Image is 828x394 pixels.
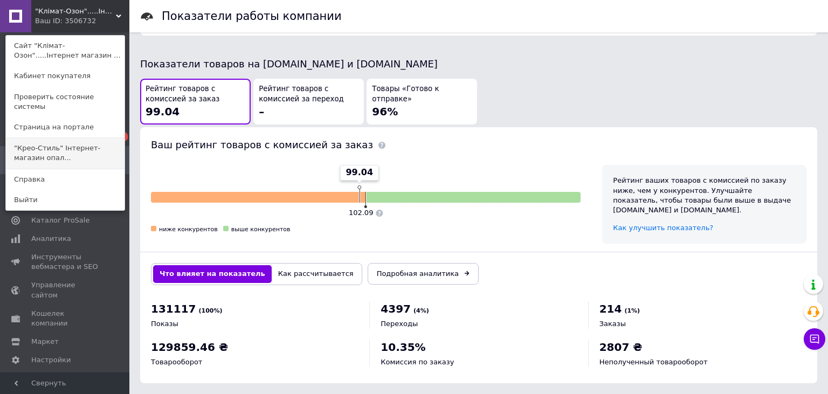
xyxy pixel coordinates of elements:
[31,216,89,225] span: Каталог ProSale
[151,320,178,328] span: Показы
[146,105,180,118] span: 99.04
[6,190,125,210] a: Выйти
[31,252,100,272] span: Инструменты вебмастера и SEO
[613,224,713,232] a: Как улучшить показатель?
[259,105,264,118] span: –
[31,234,71,244] span: Аналитика
[151,139,373,150] span: Ваш рейтинг товаров с комиссией за заказ
[35,6,116,16] span: "Клімат-Озон".....Інтернет магазин кліматичного обладнання
[599,320,626,328] span: Заказы
[6,66,125,86] a: Кабинет покупателя
[253,79,364,125] button: Рейтинг товаров с комиссией за переход–
[31,355,71,365] span: Настройки
[6,117,125,137] a: Страница на портале
[146,84,245,104] span: Рейтинг товаров с комиссией за заказ
[151,358,202,366] span: Товарооборот
[613,176,796,215] div: Рейтинг ваших товаров с комиссией по заказу ниже, чем у конкурентов. Улучшайте показатель, чтобы ...
[372,84,472,104] span: Товары «Готово к отправке»
[151,341,228,354] span: 129859.46 ₴
[140,79,251,125] button: Рейтинг товаров с комиссией за заказ99.04
[804,328,825,350] button: Чат с покупателем
[599,358,708,366] span: Неполученный товарооборот
[372,105,398,118] span: 96%
[599,341,643,354] span: 2807 ₴
[367,79,477,125] button: Товары «Готово к отправке»96%
[140,58,438,70] span: Показатели товаров на [DOMAIN_NAME] и [DOMAIN_NAME]
[231,226,291,233] span: выше конкурентов
[31,280,100,300] span: Управление сайтом
[381,341,425,354] span: 10.35%
[31,337,59,347] span: Маркет
[31,309,100,328] span: Кошелек компании
[259,84,358,104] span: Рейтинг товаров с комиссией за переход
[381,320,418,328] span: Переходы
[381,358,454,366] span: Комиссия по заказу
[6,138,125,168] a: "Крео-Стиль" Інтернет-магазин опал...
[6,36,125,66] a: Сайт "Клімат-Озон".....Інтернет магазин ...
[6,169,125,190] a: Справка
[151,302,196,315] span: 131117
[349,209,374,217] span: 102.09
[162,10,342,23] h1: Показатели работы компании
[272,265,360,282] button: Как рассчитывается
[6,87,125,117] a: Проверить состояние системы
[159,226,218,233] span: ниже конкурентов
[199,307,223,314] span: (100%)
[35,16,80,26] div: Ваш ID: 3506732
[413,307,429,314] span: (4%)
[381,302,411,315] span: 4397
[153,265,272,282] button: Что влияет на показатель
[368,263,479,285] a: Подробная аналитика
[346,167,373,178] span: 99.04
[599,302,622,315] span: 214
[624,307,640,314] span: (1%)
